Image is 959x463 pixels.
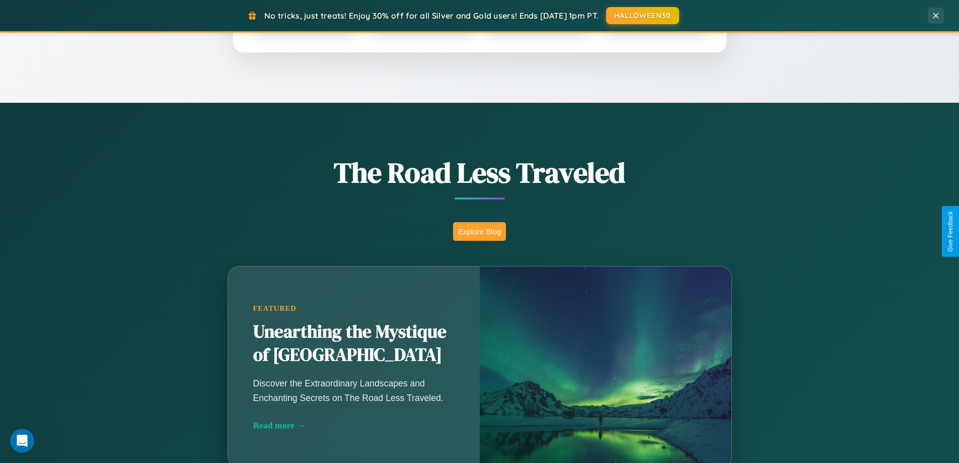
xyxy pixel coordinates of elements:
h1: The Road Less Traveled [178,153,782,192]
p: Discover the Extraordinary Landscapes and Enchanting Secrets on The Road Less Traveled. [253,376,455,405]
div: Featured [253,304,455,313]
button: HALLOWEEN30 [606,7,679,24]
button: Explore Blog [453,222,506,241]
span: No tricks, just treats! Enjoy 30% off for all Silver and Gold users! Ends [DATE] 1pm PT. [264,11,599,21]
iframe: Intercom live chat [10,429,34,453]
div: Give Feedback [947,211,954,252]
h2: Unearthing the Mystique of [GEOGRAPHIC_DATA] [253,320,455,367]
div: Read more → [253,420,455,431]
